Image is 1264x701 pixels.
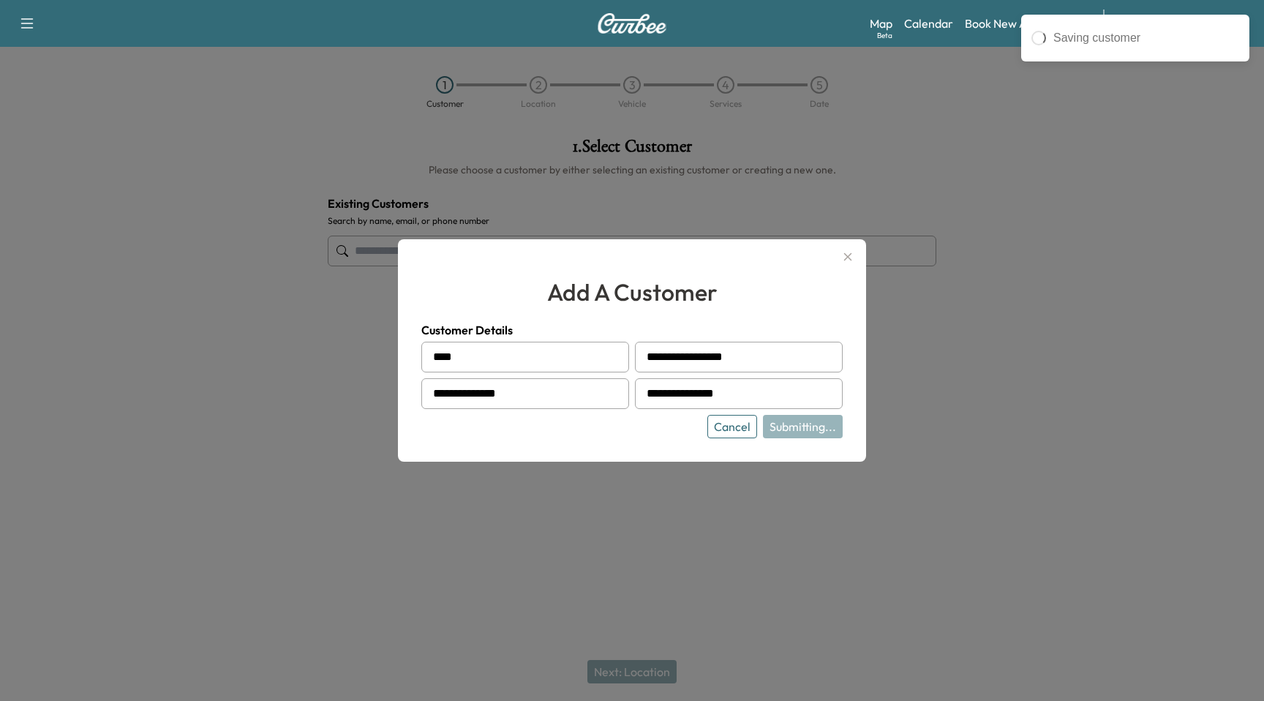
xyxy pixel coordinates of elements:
[904,15,953,32] a: Calendar
[421,274,843,310] h2: add a customer
[421,321,843,339] h4: Customer Details
[707,415,757,438] button: Cancel
[877,30,892,41] div: Beta
[597,13,667,34] img: Curbee Logo
[965,15,1088,32] a: Book New Appointment
[1053,29,1239,47] div: Saving customer
[870,15,892,32] a: MapBeta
